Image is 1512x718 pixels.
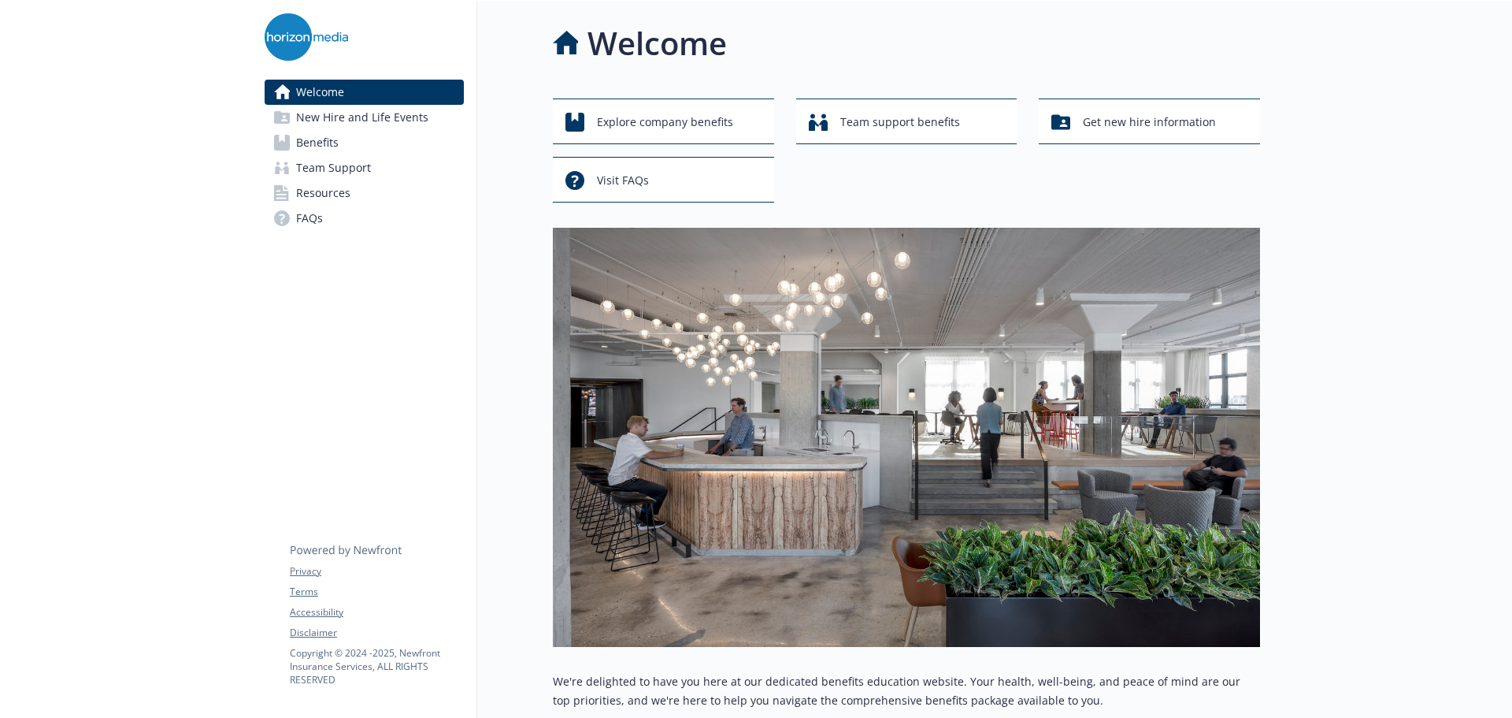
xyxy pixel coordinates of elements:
[265,155,464,180] a: Team Support
[587,20,727,67] h1: Welcome
[265,206,464,231] a: FAQs
[265,105,464,130] a: New Hire and Life Events
[296,80,344,105] span: Welcome
[265,180,464,206] a: Resources
[553,157,774,203] button: Visit FAQs
[597,107,733,137] span: Explore company benefits
[265,130,464,155] a: Benefits
[296,206,323,231] span: FAQs
[290,585,463,599] a: Terms
[265,80,464,105] a: Welcome
[296,180,350,206] span: Resources
[840,107,960,137] span: Team support benefits
[296,155,371,180] span: Team Support
[597,166,649,195] span: Visit FAQs
[290,626,463,640] a: Disclaimer
[1083,107,1216,137] span: Get new hire information
[796,99,1017,144] button: Team support benefits
[296,130,339,155] span: Benefits
[296,105,428,130] span: New Hire and Life Events
[290,564,463,578] a: Privacy
[553,228,1260,647] img: overview page banner
[290,605,463,619] a: Accessibility
[290,646,463,686] p: Copyright © 2024 - 2025 , Newfront Insurance Services, ALL RIGHTS RESERVED
[553,672,1260,710] p: We're delighted to have you here at our dedicated benefits education website. Your health, well-b...
[1039,99,1260,144] button: Get new hire information
[553,99,774,144] button: Explore company benefits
